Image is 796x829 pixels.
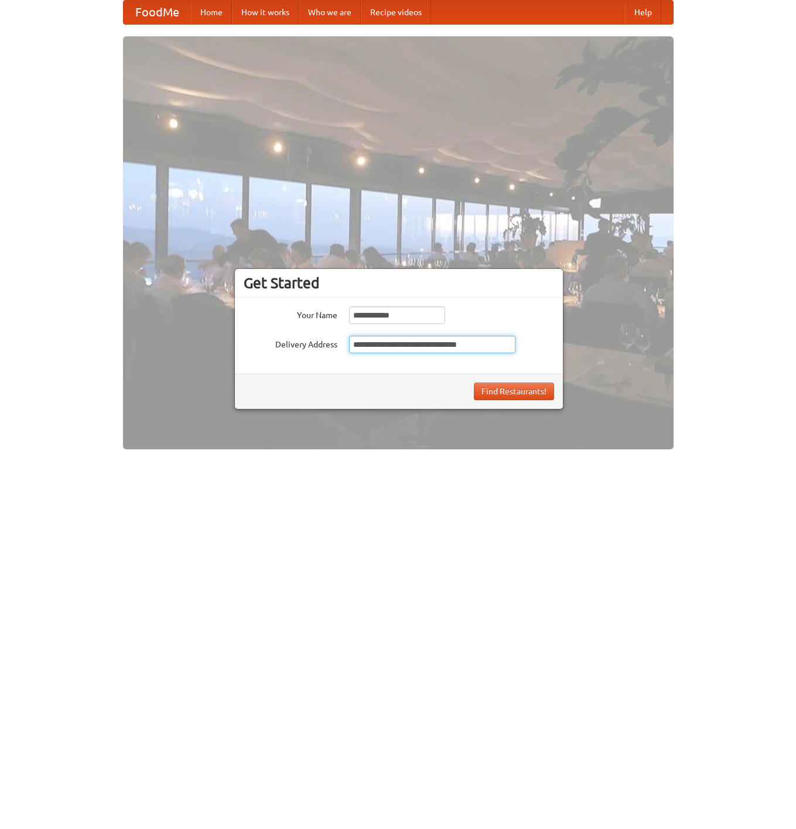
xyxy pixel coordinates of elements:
label: Delivery Address [244,336,337,350]
a: FoodMe [124,1,191,24]
a: How it works [232,1,299,24]
a: Home [191,1,232,24]
a: Help [625,1,661,24]
h3: Get Started [244,274,554,292]
a: Who we are [299,1,361,24]
a: Recipe videos [361,1,431,24]
label: Your Name [244,306,337,321]
button: Find Restaurants! [474,383,554,400]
